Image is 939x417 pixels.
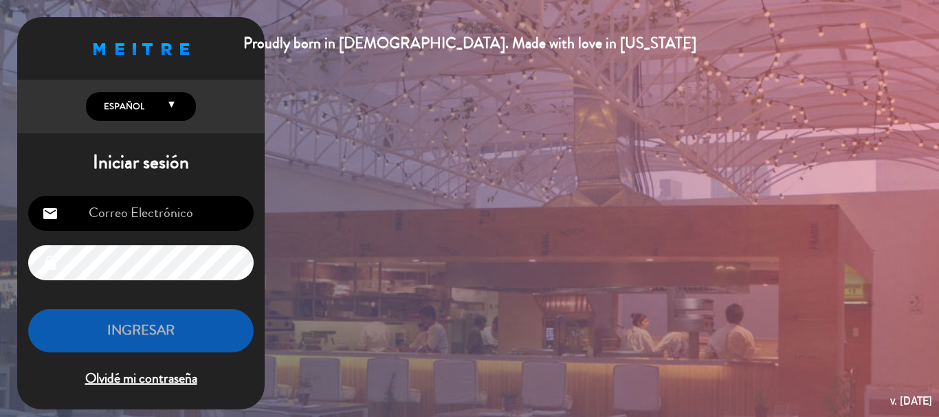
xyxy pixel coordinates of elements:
div: v. [DATE] [890,392,932,410]
span: Olvidé mi contraseña [28,368,254,390]
input: Correo Electrónico [28,196,254,231]
button: INGRESAR [28,309,254,352]
span: Español [100,100,144,113]
i: lock [42,255,58,271]
h1: Iniciar sesión [17,151,265,174]
i: email [42,205,58,222]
